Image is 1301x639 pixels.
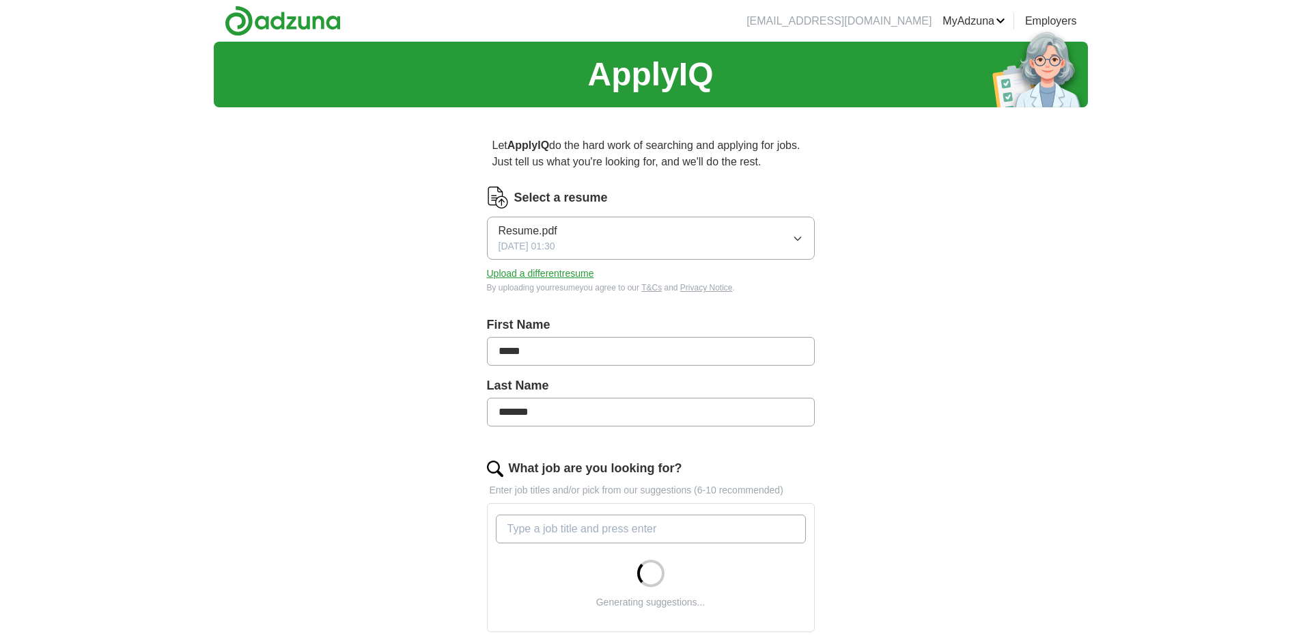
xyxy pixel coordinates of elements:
img: search.png [487,461,503,477]
div: By uploading your resume you agree to our and . [487,282,815,294]
span: [DATE] 01:30 [499,239,555,254]
label: Select a resume [514,189,608,207]
strong: ApplyIQ [507,139,549,151]
img: Adzuna logo [225,5,341,36]
a: MyAdzuna [942,13,1005,29]
label: First Name [487,316,815,334]
span: Resume.pdf [499,223,557,239]
img: CV Icon [487,187,509,208]
input: Type a job title and press enter [496,515,806,543]
a: T&Cs [641,283,662,293]
p: Enter job titles and/or pick from our suggestions (6-10 recommended) [487,483,815,498]
a: Privacy Notice [680,283,733,293]
a: Employers [1025,13,1077,29]
button: Resume.pdf[DATE] 01:30 [487,217,815,260]
h1: ApplyIQ [587,50,713,99]
li: [EMAIL_ADDRESS][DOMAIN_NAME] [746,13,932,29]
div: Generating suggestions... [596,595,705,610]
p: Let do the hard work of searching and applying for jobs. Just tell us what you're looking for, an... [487,132,815,176]
button: Upload a differentresume [487,267,594,281]
label: What job are you looking for? [509,459,682,478]
label: Last Name [487,377,815,395]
